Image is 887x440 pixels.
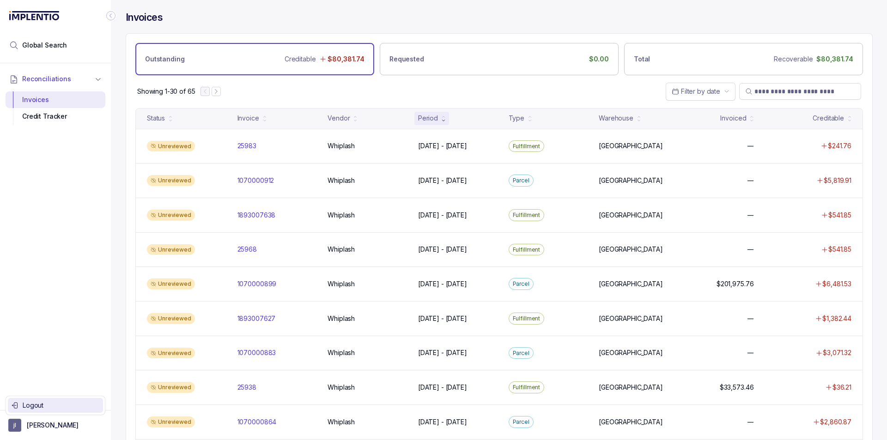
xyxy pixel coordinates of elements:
p: Parcel [513,279,529,289]
span: Filter by date [681,87,720,95]
p: [GEOGRAPHIC_DATA] [599,211,663,220]
p: Parcel [513,417,529,427]
button: User initials[PERSON_NAME] [8,419,103,432]
p: $0.00 [589,54,609,64]
p: $541.85 [828,211,851,220]
p: [DATE] - [DATE] [418,314,467,323]
p: Whiplash [328,348,355,357]
p: [GEOGRAPHIC_DATA] [599,279,663,289]
div: Invoices [13,91,98,108]
p: 1070000883 [237,348,276,357]
div: Invoiced [720,114,746,123]
p: [PERSON_NAME] [27,421,79,430]
p: — [747,176,754,185]
div: Unreviewed [147,175,195,186]
p: Fulfillment [513,211,541,220]
p: Logout [23,401,99,410]
p: $3,071.32 [823,348,851,357]
p: 1070000912 [237,176,274,185]
div: Unreviewed [147,278,195,289]
span: Global Search [22,41,67,50]
p: 1893007627 [237,314,276,323]
p: [GEOGRAPHIC_DATA] [599,141,663,151]
div: Vendor [328,114,350,123]
p: $6,481.53 [822,279,851,289]
p: [GEOGRAPHIC_DATA] [599,245,663,254]
div: Unreviewed [147,348,195,359]
p: Parcel [513,349,529,358]
div: Unreviewed [147,210,195,221]
div: Unreviewed [147,141,195,152]
p: $36.21 [832,383,851,392]
p: [DATE] - [DATE] [418,348,467,357]
p: [DATE] - [DATE] [418,245,467,254]
p: Parcel [513,176,529,185]
div: Unreviewed [147,313,195,324]
div: Unreviewed [147,382,195,393]
p: Whiplash [328,245,355,254]
p: — [747,348,754,357]
p: Fulfillment [513,314,541,323]
div: Unreviewed [147,244,195,255]
p: — [747,141,754,151]
p: [GEOGRAPHIC_DATA] [599,314,663,323]
p: [DATE] - [DATE] [418,279,467,289]
button: Reconciliations [6,69,105,89]
p: $2,860.87 [820,417,851,427]
div: Status [147,114,165,123]
p: Whiplash [328,211,355,220]
p: Fulfillment [513,245,541,254]
div: Creditable [813,114,844,123]
p: 25983 [237,141,256,151]
p: Recoverable [774,54,813,64]
h4: Invoices [126,11,163,24]
span: Reconciliations [22,74,71,84]
p: [GEOGRAPHIC_DATA] [599,417,663,427]
p: 1070000864 [237,417,277,427]
search: Date Range Picker [672,87,720,96]
div: Invoice [237,114,259,123]
p: 25968 [237,245,257,254]
button: Date Range Picker [666,83,735,100]
p: [GEOGRAPHIC_DATA] [599,348,663,357]
p: — [747,211,754,220]
p: [DATE] - [DATE] [418,383,467,392]
div: Unreviewed [147,416,195,428]
p: Requested [389,54,424,64]
p: [DATE] - [DATE] [418,211,467,220]
p: 1893007638 [237,211,276,220]
p: [DATE] - [DATE] [418,176,467,185]
p: [GEOGRAPHIC_DATA] [599,176,663,185]
p: $80,381.74 [328,54,365,64]
div: Type [509,114,524,123]
p: $541.85 [828,245,851,254]
p: Fulfillment [513,142,541,151]
p: $5,819.91 [824,176,851,185]
div: Warehouse [599,114,633,123]
p: $201,975.76 [717,279,753,289]
p: $241.76 [828,141,851,151]
p: [DATE] - [DATE] [418,141,467,151]
div: Credit Tracker [13,108,98,125]
p: Showing 1-30 of 65 [137,87,195,96]
p: Total [634,54,650,64]
p: [GEOGRAPHIC_DATA] [599,383,663,392]
p: Outstanding [145,54,184,64]
p: Creditable [285,54,316,64]
p: $33,573.46 [720,383,754,392]
button: Next Page [212,87,221,96]
div: Reconciliations [6,90,105,127]
p: 25938 [237,383,256,392]
p: — [747,417,754,427]
span: User initials [8,419,21,432]
div: Period [418,114,438,123]
p: Whiplash [328,383,355,392]
p: $80,381.74 [816,54,853,64]
div: Collapse Icon [105,10,116,21]
p: Whiplash [328,176,355,185]
p: Whiplash [328,279,355,289]
p: $1,382.44 [822,314,851,323]
p: 1070000899 [237,279,277,289]
div: Remaining page entries [137,87,195,96]
p: Fulfillment [513,383,541,392]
